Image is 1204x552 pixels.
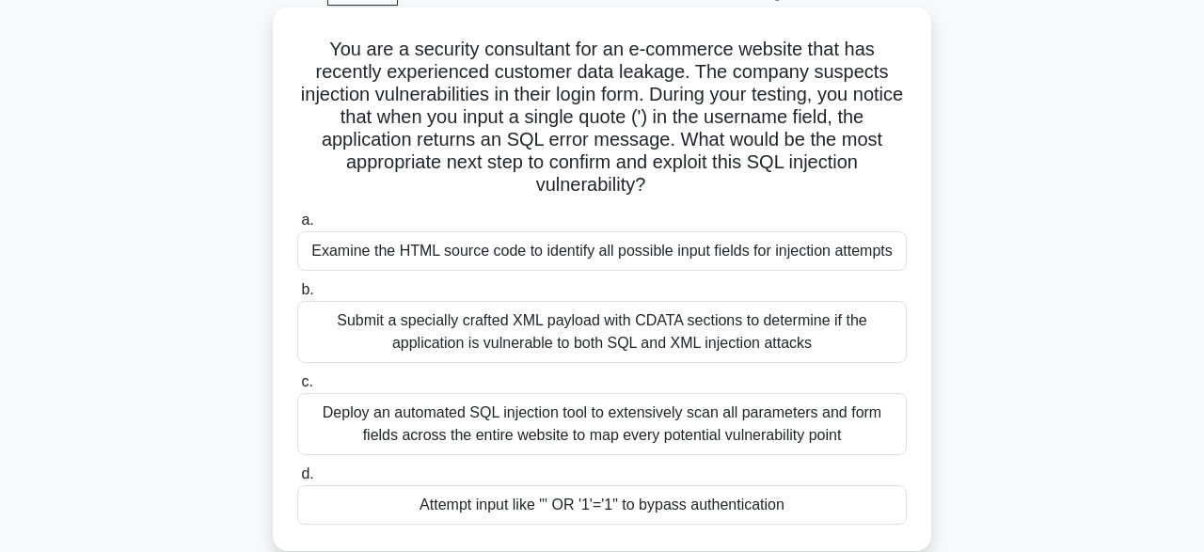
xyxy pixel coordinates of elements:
span: a. [301,212,313,228]
h5: You are a security consultant for an e-commerce website that has recently experienced customer da... [295,38,909,197]
span: d. [301,465,313,481]
div: Attempt input like "' OR '1'='1" to bypass authentication [297,485,907,525]
div: Submit a specially crafted XML payload with CDATA sections to determine if the application is vul... [297,301,907,363]
span: b. [301,281,313,297]
div: Deploy an automated SQL injection tool to extensively scan all parameters and form fields across ... [297,393,907,455]
div: Examine the HTML source code to identify all possible input fields for injection attempts [297,231,907,271]
span: c. [301,373,312,389]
